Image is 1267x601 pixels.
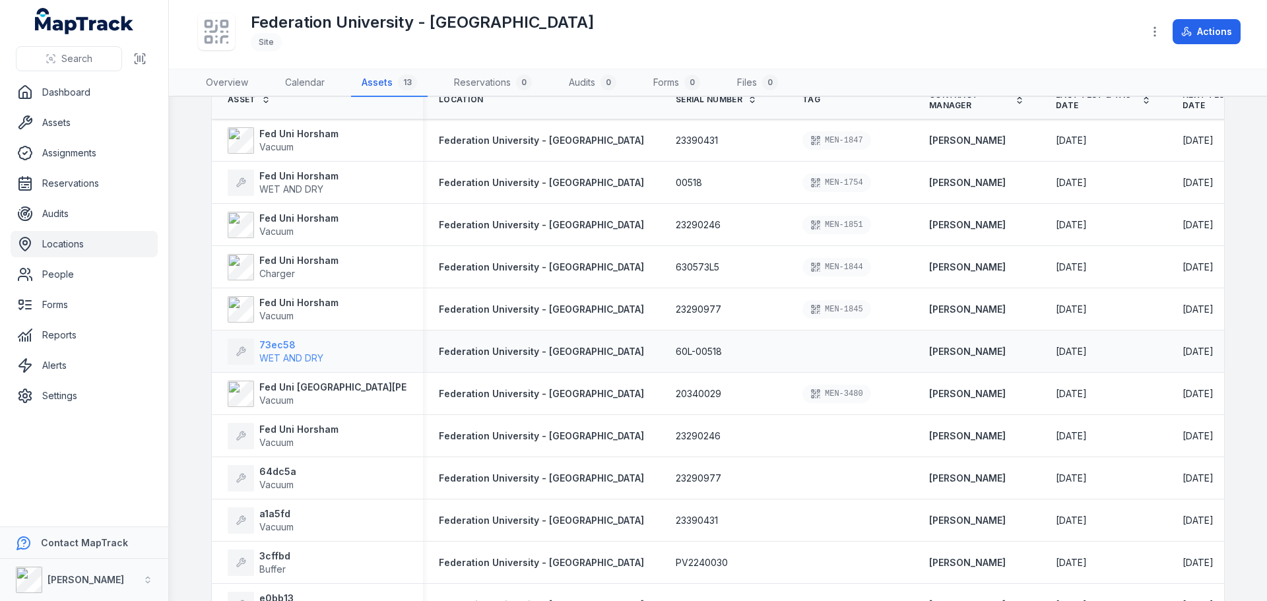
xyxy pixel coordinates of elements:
a: People [11,261,158,288]
strong: [PERSON_NAME] [929,514,1006,527]
strong: [PERSON_NAME] [929,472,1006,485]
span: [DATE] [1183,346,1214,357]
span: 630573L5 [676,261,719,274]
a: MapTrack [35,8,134,34]
time: 3/6/2025, 12:00:00 AM [1056,472,1087,485]
span: Next test & tag date [1183,90,1263,111]
span: Federation University - [GEOGRAPHIC_DATA] [439,219,644,230]
span: 60L-00518 [676,345,722,358]
a: Settings [11,383,158,409]
button: Actions [1173,19,1241,44]
time: 3/11/2026, 12:00:00 AM [1183,134,1214,147]
span: Charger [259,268,295,279]
span: [DATE] [1056,219,1087,230]
span: 23290246 [676,429,721,443]
a: Audits [11,201,158,227]
span: 23290246 [676,218,721,232]
span: Federation University - [GEOGRAPHIC_DATA] [439,430,644,441]
div: MEN-3480 [802,385,871,403]
a: 64dc5aVacuum [228,465,296,491]
span: [DATE] [1056,430,1087,441]
strong: Fed Uni Horsham [259,423,339,436]
div: 0 [516,75,532,90]
span: Federation University - [GEOGRAPHIC_DATA] [439,135,644,146]
div: 0 [601,75,616,90]
span: [DATE] [1056,557,1087,568]
span: 23390431 [676,134,718,147]
span: 20340029 [676,387,721,400]
a: [PERSON_NAME] [929,429,1006,443]
strong: Fed Uni Horsham [259,127,339,141]
a: [PERSON_NAME] [929,303,1006,316]
a: [PERSON_NAME] [929,556,1006,569]
span: Vacuum [259,226,294,237]
span: [DATE] [1056,346,1087,357]
a: Federation University - [GEOGRAPHIC_DATA] [439,556,644,569]
span: [DATE] [1183,388,1214,399]
a: Federation University - [GEOGRAPHIC_DATA] [439,514,644,527]
time: 3/11/2026, 12:00:00 AM [1183,261,1214,274]
span: Tag [802,94,820,105]
a: Federation University - [GEOGRAPHIC_DATA] [439,218,644,232]
strong: [PERSON_NAME] [48,574,124,585]
span: [DATE] [1056,261,1087,272]
time: 3/11/2026, 12:00:00 AM [1183,345,1214,358]
strong: Contact MapTrack [41,537,128,548]
a: Fed Uni HorshamWET AND DRY [228,170,339,196]
a: Fed Uni HorshamVacuum [228,296,339,323]
div: 0 [762,75,778,90]
a: Calendar [275,69,335,97]
div: 13 [398,75,417,90]
a: Forms [11,292,158,318]
a: Reservations0 [443,69,542,97]
div: Site [251,33,282,51]
span: [DATE] [1183,219,1214,230]
a: Assets13 [351,69,428,97]
span: Contract Manager [929,90,1010,111]
span: Vacuum [259,479,294,490]
time: 9/6/2025, 12:00:00 AM [1183,514,1214,527]
span: Federation University - [GEOGRAPHIC_DATA] [439,261,644,272]
a: Last Test & Tag Date [1056,90,1151,111]
time: 9/11/2025, 12:00:00 AM [1056,556,1087,569]
div: MEN-1844 [802,258,871,276]
time: 3/11/2026, 12:00:00 AM [1183,387,1214,400]
a: Locations [11,231,158,257]
time: 9/11/2025, 12:00:00 AM [1056,218,1087,232]
a: Fed Uni HorshamVacuum [228,127,339,154]
strong: Fed Uni [GEOGRAPHIC_DATA][PERSON_NAME] [259,381,469,394]
span: Location [439,94,483,105]
span: [DATE] [1056,472,1087,484]
span: [DATE] [1183,135,1214,146]
time: 3/11/2026, 12:00:00 AM [1183,218,1214,232]
strong: Fed Uni Horsham [259,170,339,183]
span: [DATE] [1056,303,1087,315]
strong: Fed Uni Horsham [259,296,339,309]
span: [DATE] [1056,177,1087,188]
strong: [PERSON_NAME] [929,218,1006,232]
span: Buffer [259,563,286,575]
div: MEN-1847 [802,131,871,150]
span: [DATE] [1056,135,1087,146]
time: 3/11/2026, 12:00:00 AM [1183,176,1214,189]
a: Federation University - [GEOGRAPHIC_DATA] [439,429,644,443]
div: MEN-1851 [802,216,871,234]
strong: 73ec58 [259,338,323,352]
span: Vacuum [259,521,294,532]
time: 3/6/2025, 12:00:00 AM [1056,514,1087,527]
span: [DATE] [1183,430,1214,441]
span: Federation University - [GEOGRAPHIC_DATA] [439,557,644,568]
a: Reservations [11,170,158,197]
div: MEN-1754 [802,174,871,192]
a: 73ec58WET AND DRY [228,338,323,365]
a: Federation University - [GEOGRAPHIC_DATA] [439,345,644,358]
a: Alerts [11,352,158,379]
span: [DATE] [1183,177,1214,188]
strong: a1a5fd [259,507,294,521]
span: [DATE] [1183,472,1214,484]
a: Forms0 [643,69,711,97]
span: PV2240030 [676,556,728,569]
